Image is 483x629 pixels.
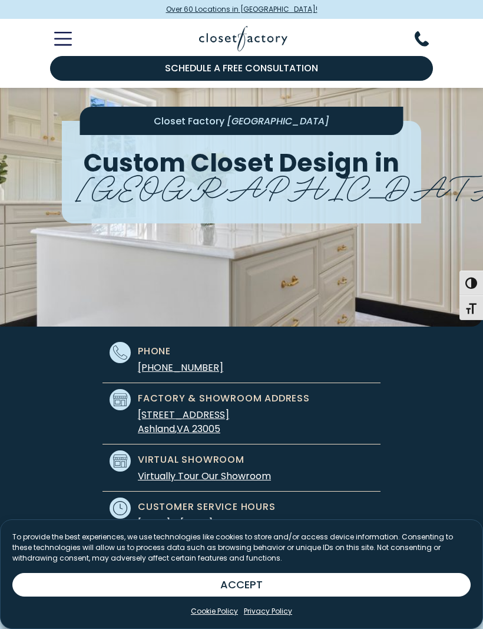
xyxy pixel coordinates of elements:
[40,32,72,46] button: Toggle Mobile Menu
[84,145,369,180] span: Custom Closet Design
[415,31,443,47] button: Phone Number
[199,26,287,51] img: Closet Factory Logo
[138,408,229,436] a: [STREET_ADDRESS] Ashland,VA 23005
[244,606,292,617] a: Privacy Policy
[138,361,223,374] a: [PHONE_NUMBER]
[459,271,483,295] button: Toggle High Contrast
[459,295,483,320] button: Toggle Font size
[138,408,229,421] span: [STREET_ADDRESS]
[138,453,244,467] span: Virtual Showroom
[227,114,329,128] span: [GEOGRAPHIC_DATA]
[113,454,127,468] img: Showroom icon
[138,344,171,358] span: Phone
[138,516,297,531] span: [DATE] - [DATE] 8:00 AM - 5:00 PM
[166,4,317,15] span: Over 60 Locations in [GEOGRAPHIC_DATA]!
[12,532,471,564] p: To provide the best experiences, we use technologies like cookies to store and/or access device i...
[138,500,276,514] span: Customer Service Hours
[50,56,433,81] a: Schedule a Free Consultation
[12,573,471,597] button: ACCEPT
[154,114,224,128] span: Closet Factory
[191,606,238,617] a: Cookie Policy
[192,422,220,436] span: 23005
[138,422,175,436] span: Ashland
[138,469,271,483] a: Virtually Tour Our Showroom
[138,391,310,406] span: Factory & Showroom Address
[177,422,190,436] span: VA
[375,145,399,180] span: in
